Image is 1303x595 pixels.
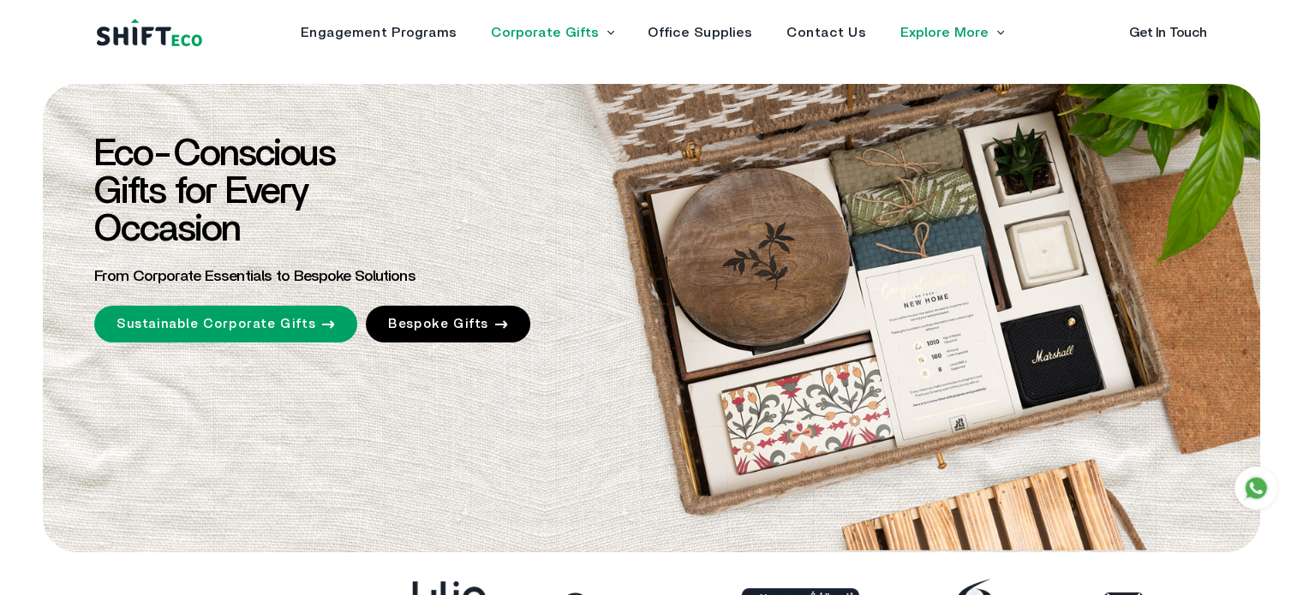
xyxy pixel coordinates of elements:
[900,26,989,39] a: Explore More
[1129,26,1207,39] a: Get In Touch
[491,26,599,39] a: Corporate Gifts
[366,306,530,342] a: Bespoke Gifts
[648,26,752,39] a: Office Supplies
[94,269,415,284] span: From Corporate Essentials to Bespoke Solutions
[94,306,357,342] a: Sustainable Corporate Gifts
[301,26,457,39] a: Engagement Programs
[94,135,335,248] span: Eco-Conscious Gifts for Every Occasion
[786,26,866,39] a: Contact Us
